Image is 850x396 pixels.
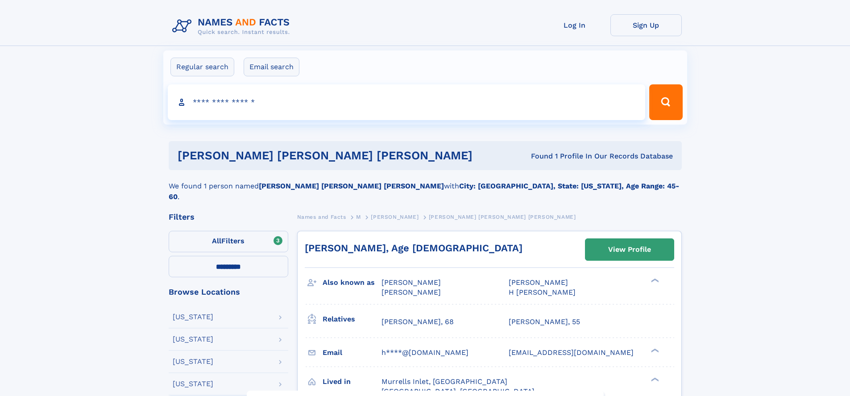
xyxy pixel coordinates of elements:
div: Browse Locations [169,288,288,296]
span: [GEOGRAPHIC_DATA], [GEOGRAPHIC_DATA] [381,387,535,396]
div: Filters [169,213,288,221]
span: Murrells Inlet, [GEOGRAPHIC_DATA] [381,377,507,386]
div: [US_STATE] [173,336,213,343]
a: Sign Up [610,14,682,36]
h3: Email [323,345,381,360]
a: Log In [539,14,610,36]
span: M [356,214,361,220]
div: ❯ [649,347,659,353]
div: [US_STATE] [173,313,213,321]
img: Logo Names and Facts [169,14,297,38]
a: [PERSON_NAME], 68 [381,317,454,327]
label: Filters [169,231,288,252]
div: [US_STATE] [173,380,213,388]
a: View Profile [585,239,674,260]
a: [PERSON_NAME], Age [DEMOGRAPHIC_DATA] [305,242,522,254]
b: City: [GEOGRAPHIC_DATA], State: [US_STATE], Age Range: 45-60 [169,182,679,201]
div: Found 1 Profile In Our Records Database [502,151,673,161]
div: We found 1 person named with . [169,170,682,202]
a: [PERSON_NAME], 55 [509,317,580,327]
h3: Also known as [323,275,381,290]
label: Email search [244,58,299,76]
span: [PERSON_NAME] [371,214,419,220]
div: ❯ [649,278,659,283]
span: H [PERSON_NAME] [509,288,576,296]
span: [PERSON_NAME] [509,278,568,287]
h3: Relatives [323,312,381,327]
span: All [212,237,221,245]
a: M [356,211,361,222]
label: Regular search [170,58,234,76]
div: [US_STATE] [173,358,213,365]
h3: Lived in [323,374,381,389]
h1: [PERSON_NAME] [PERSON_NAME] [PERSON_NAME] [178,150,502,161]
span: [PERSON_NAME] [381,288,441,296]
button: Search Button [649,84,682,120]
b: [PERSON_NAME] [PERSON_NAME] [PERSON_NAME] [259,182,444,190]
span: [PERSON_NAME] [PERSON_NAME] [PERSON_NAME] [429,214,576,220]
span: [EMAIL_ADDRESS][DOMAIN_NAME] [509,348,634,357]
a: Names and Facts [297,211,346,222]
span: [PERSON_NAME] [381,278,441,287]
a: [PERSON_NAME] [371,211,419,222]
div: ❯ [649,376,659,382]
div: View Profile [608,239,651,260]
input: search input [168,84,646,120]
